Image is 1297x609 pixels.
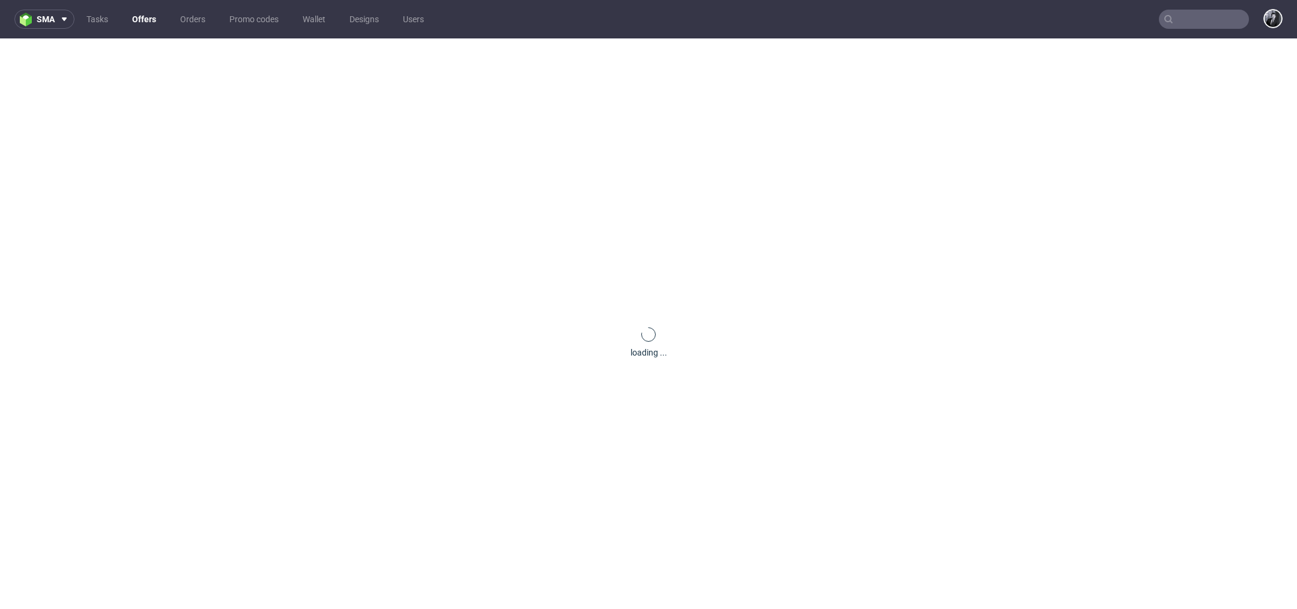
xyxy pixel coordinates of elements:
a: Wallet [295,10,333,29]
a: Orders [173,10,213,29]
img: logo [20,13,37,26]
button: sma [14,10,74,29]
img: Philippe Dubuy [1265,10,1281,27]
a: Tasks [79,10,115,29]
span: sma [37,15,55,23]
a: Designs [342,10,386,29]
a: Offers [125,10,163,29]
a: Promo codes [222,10,286,29]
div: loading ... [630,347,667,359]
a: Users [396,10,431,29]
